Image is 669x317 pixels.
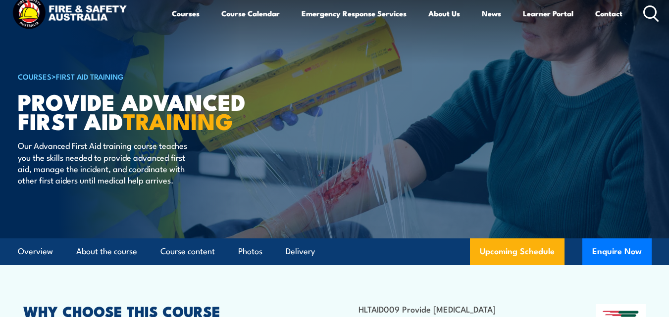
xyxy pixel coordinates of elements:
a: Overview [18,238,53,265]
a: Contact [595,1,622,25]
li: HLTAID009 Provide [MEDICAL_DATA] [359,303,551,315]
a: Courses [172,1,200,25]
h6: > [18,70,262,82]
a: Course Calendar [221,1,280,25]
strong: TRAINING [123,103,233,137]
a: First Aid Training [56,71,124,82]
a: Course content [160,238,215,265]
a: Photos [238,238,262,265]
button: Enquire Now [582,238,652,265]
p: Our Advanced First Aid training course teaches you the skills needed to provide advanced first ai... [18,139,199,186]
a: Delivery [286,238,315,265]
a: News [482,1,501,25]
h2: WHY CHOOSE THIS COURSE [23,304,293,317]
a: About Us [428,1,460,25]
a: Upcoming Schedule [470,238,565,265]
h1: Provide Advanced First Aid [18,91,262,130]
a: COURSES [18,71,51,82]
a: Learner Portal [523,1,573,25]
a: Emergency Response Services [302,1,407,25]
a: About the course [76,238,137,265]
